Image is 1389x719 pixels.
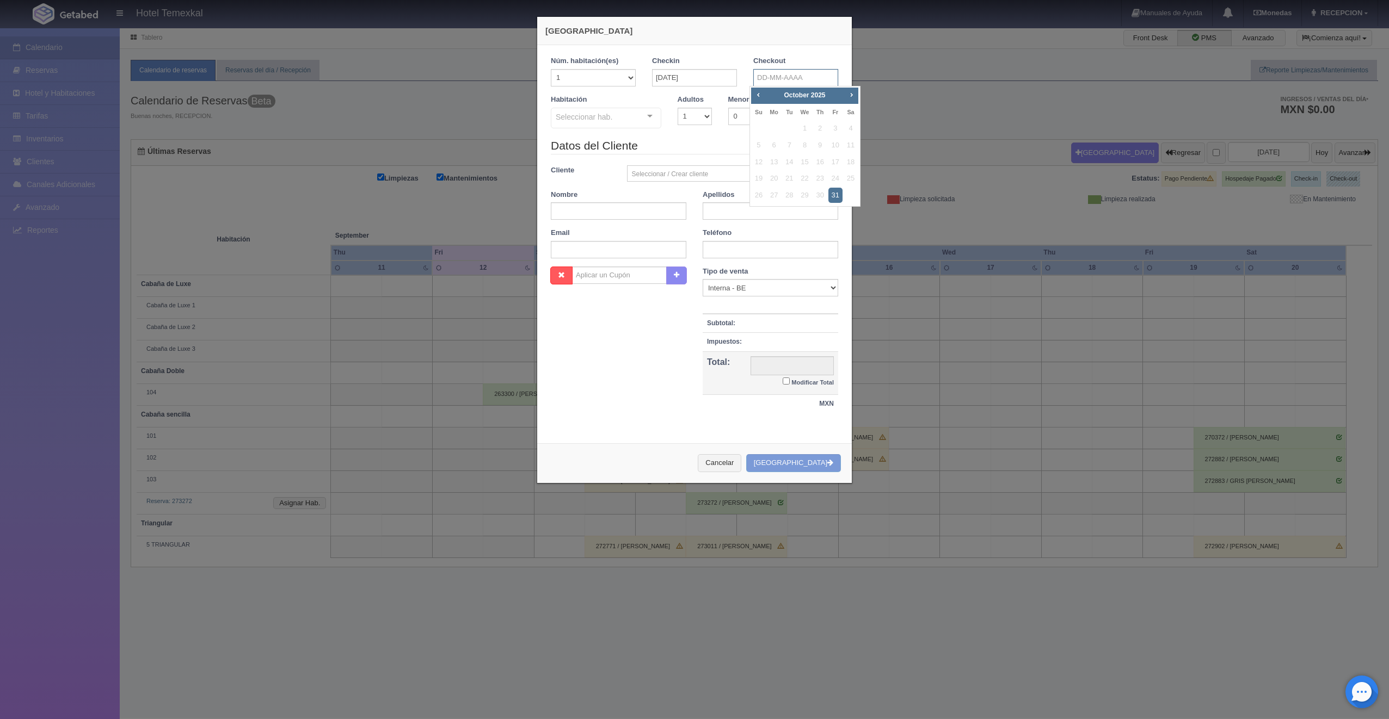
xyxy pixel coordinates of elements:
span: 11 [844,138,858,153]
span: 25 [844,171,858,187]
span: 4 [844,121,858,137]
label: Tipo de venta [703,266,748,277]
span: Wednesday [800,109,809,115]
span: 12 [752,154,766,170]
label: Habitación [551,95,587,105]
span: 28 [782,188,796,203]
span: 2025 [811,91,826,99]
label: Menores [728,95,757,105]
span: Sunday [755,109,763,115]
span: 15 [797,154,812,170]
label: Adultos [678,95,704,105]
input: Aplicar un Cupón [572,266,667,284]
span: Seleccionar hab. [556,110,612,122]
span: Thursday [816,109,823,115]
span: 3 [828,121,843,137]
span: October [784,91,809,99]
span: 30 [813,188,827,203]
span: 16 [813,154,827,170]
span: Saturday [847,109,854,115]
span: Monday [770,109,778,115]
span: 8 [797,138,812,153]
span: 27 [767,188,781,203]
input: DD-MM-AAAA [753,69,838,86]
input: Modificar Total [783,377,790,385]
span: 23 [813,171,827,187]
th: Total: [703,351,746,395]
span: 2 [813,121,827,137]
strong: MXN [819,400,834,407]
span: 21 [782,171,796,187]
span: 1 [797,121,812,137]
span: 20 [767,171,781,187]
span: 6 [767,138,781,153]
small: Modificar Total [791,379,834,386]
button: Cancelar [698,454,741,472]
label: Email [551,228,570,238]
span: 9 [813,138,827,153]
span: 26 [752,188,766,203]
span: 19 [752,171,766,187]
h4: [GEOGRAPHIC_DATA] [545,25,844,36]
a: Seleccionar / Crear cliente [627,165,839,182]
th: Impuestos: [703,333,746,351]
label: Apellidos [703,190,735,200]
span: 18 [844,154,858,170]
span: 29 [797,188,812,203]
span: Next [847,90,856,99]
label: Cliente [543,165,619,176]
legend: Datos del Cliente [551,138,838,154]
span: 24 [828,171,843,187]
span: Seleccionar / Crear cliente [632,166,824,182]
input: DD-MM-AAAA [652,69,737,86]
th: Subtotal: [703,314,746,333]
span: 17 [828,154,843,170]
span: 22 [797,171,812,187]
a: 31 [828,188,843,203]
span: Tuesday [786,109,792,115]
label: Teléfono [703,228,732,238]
a: Prev [752,89,764,101]
span: 14 [782,154,796,170]
label: Núm. habitación(es) [551,56,618,66]
a: Next [846,89,858,101]
label: Nombre [551,190,577,200]
span: Friday [832,109,838,115]
label: Checkin [652,56,680,66]
span: 10 [828,138,843,153]
span: 5 [752,138,766,153]
span: 13 [767,154,781,170]
span: Prev [754,90,763,99]
span: 7 [782,138,796,153]
label: Checkout [753,56,785,66]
